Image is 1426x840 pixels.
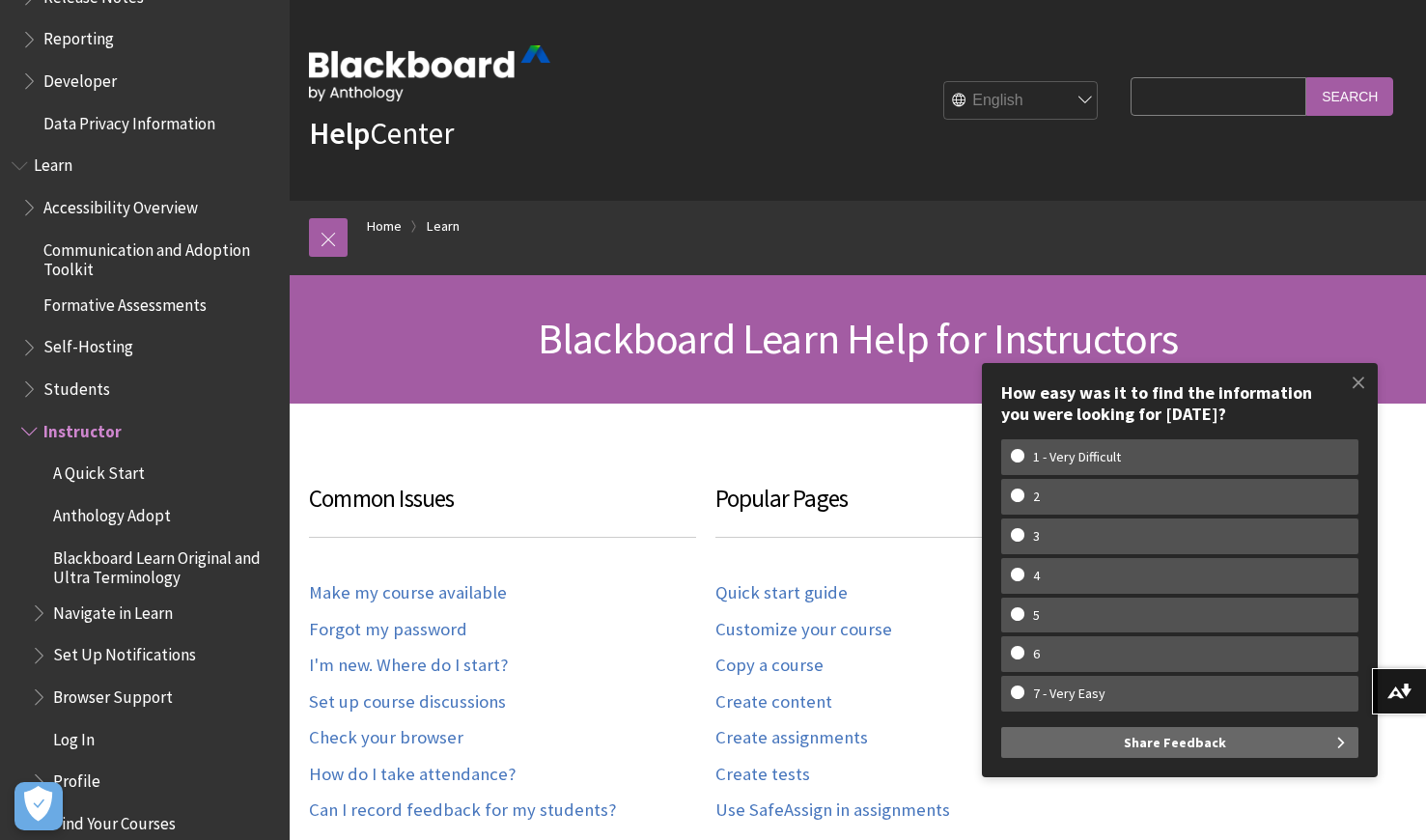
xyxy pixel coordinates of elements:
a: Forgot my password [309,619,467,641]
span: Accessibility Overview [43,191,198,217]
a: Create content [715,691,832,714]
a: Quick start guide [715,582,848,604]
a: Create assignments [715,727,868,749]
span: Find Your Courses [53,807,176,833]
span: Formative Assessments [43,289,207,315]
w-span: 7 - Very Easy [1011,686,1128,702]
w-span: 2 [1011,489,1062,505]
button: Open Preferences [14,782,63,830]
span: Students [43,373,110,399]
span: Blackboard Learn Help for Instructors [538,312,1178,365]
span: Share Feedback [1124,727,1226,758]
a: Copy a course [715,655,824,677]
span: A Quick Start [53,458,145,484]
span: Browser Support [53,681,173,707]
a: I'm new. Where do I start? [309,655,508,677]
span: Self-Hosting [43,331,133,357]
button: Share Feedback [1001,727,1358,758]
input: Search [1306,77,1393,115]
h3: Popular Pages [715,481,1122,538]
a: Home [367,214,402,238]
span: Learn [34,150,72,176]
a: Check your browser [309,727,463,749]
w-span: 6 [1011,646,1062,662]
a: Create tests [715,764,810,786]
a: Learn [427,214,460,238]
span: Blackboard Learn Original and Ultra Terminology [53,542,276,587]
span: Reporting [43,23,114,49]
span: Data Privacy Information [43,107,215,133]
a: HelpCenter [309,114,454,153]
span: Set Up Notifications [53,639,196,665]
w-span: 3 [1011,528,1062,545]
span: Instructor [43,415,122,441]
img: Blackboard by Anthology [309,45,550,101]
w-span: 4 [1011,568,1062,584]
select: Site Language Selector [944,82,1099,121]
h3: Common Issues [309,481,696,538]
a: Use SafeAssign in assignments [715,799,950,822]
span: Communication and Adoption Toolkit [43,234,276,279]
w-span: 1 - Very Difficult [1011,449,1143,465]
span: Developer [43,65,117,91]
span: Profile [53,766,100,792]
strong: Help [309,114,370,153]
a: Can I record feedback for my students? [309,799,616,822]
span: Log In [53,723,95,749]
div: How easy was it to find the information you were looking for [DATE]? [1001,382,1358,424]
w-span: 5 [1011,607,1062,624]
a: How do I take attendance? [309,764,516,786]
a: Customize your course [715,619,892,641]
span: Anthology Adopt [53,499,171,525]
a: Make my course available [309,582,507,604]
span: Navigate in Learn [53,597,173,623]
a: Set up course discussions [309,691,506,714]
